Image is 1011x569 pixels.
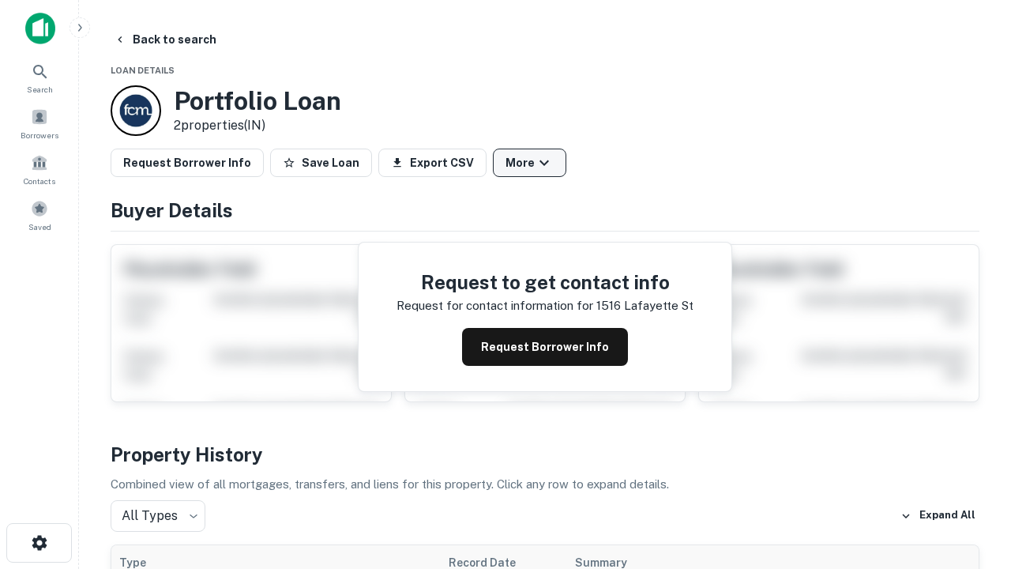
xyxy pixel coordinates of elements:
span: Borrowers [21,129,58,141]
iframe: Chat Widget [932,392,1011,468]
img: capitalize-icon.png [25,13,55,44]
button: Save Loan [270,149,372,177]
a: Search [5,56,74,99]
h3: Portfolio Loan [174,86,341,116]
p: 2 properties (IN) [174,116,341,135]
span: Saved [28,220,51,233]
h4: Buyer Details [111,196,979,224]
button: Back to search [107,25,223,54]
button: Export CSV [378,149,487,177]
a: Saved [5,194,74,236]
span: Contacts [24,175,55,187]
p: 1516 lafayette st [596,296,693,315]
h4: Request to get contact info [397,268,693,296]
h4: Property History [111,440,979,469]
button: Expand All [896,504,979,528]
div: All Types [111,500,205,532]
a: Borrowers [5,102,74,145]
span: Search [27,83,53,96]
p: Request for contact information for [397,296,593,315]
span: Loan Details [111,66,175,75]
p: Combined view of all mortgages, transfers, and liens for this property. Click any row to expand d... [111,475,979,494]
a: Contacts [5,148,74,190]
button: More [493,149,566,177]
button: Request Borrower Info [462,328,628,366]
button: Request Borrower Info [111,149,264,177]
